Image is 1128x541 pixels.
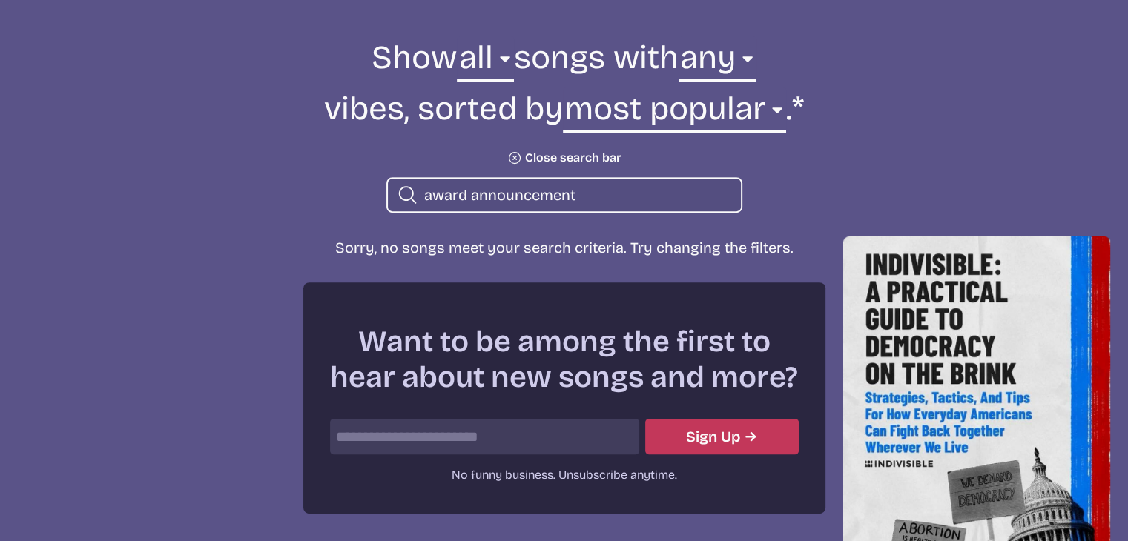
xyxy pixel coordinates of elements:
span: No funny business. Unsubscribe anytime. [452,468,677,482]
select: genre [457,36,513,87]
select: vibe [679,36,756,87]
form: Show songs with vibes, sorted by . [161,36,968,213]
select: sorting [563,87,786,139]
h2: Want to be among the first to hear about new songs and more? [330,324,799,395]
button: Close search bar [507,150,621,165]
input: search [424,185,729,205]
p: Sorry, no songs meet your search criteria. Try changing the filters. [327,236,802,259]
button: Submit [645,419,799,454]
